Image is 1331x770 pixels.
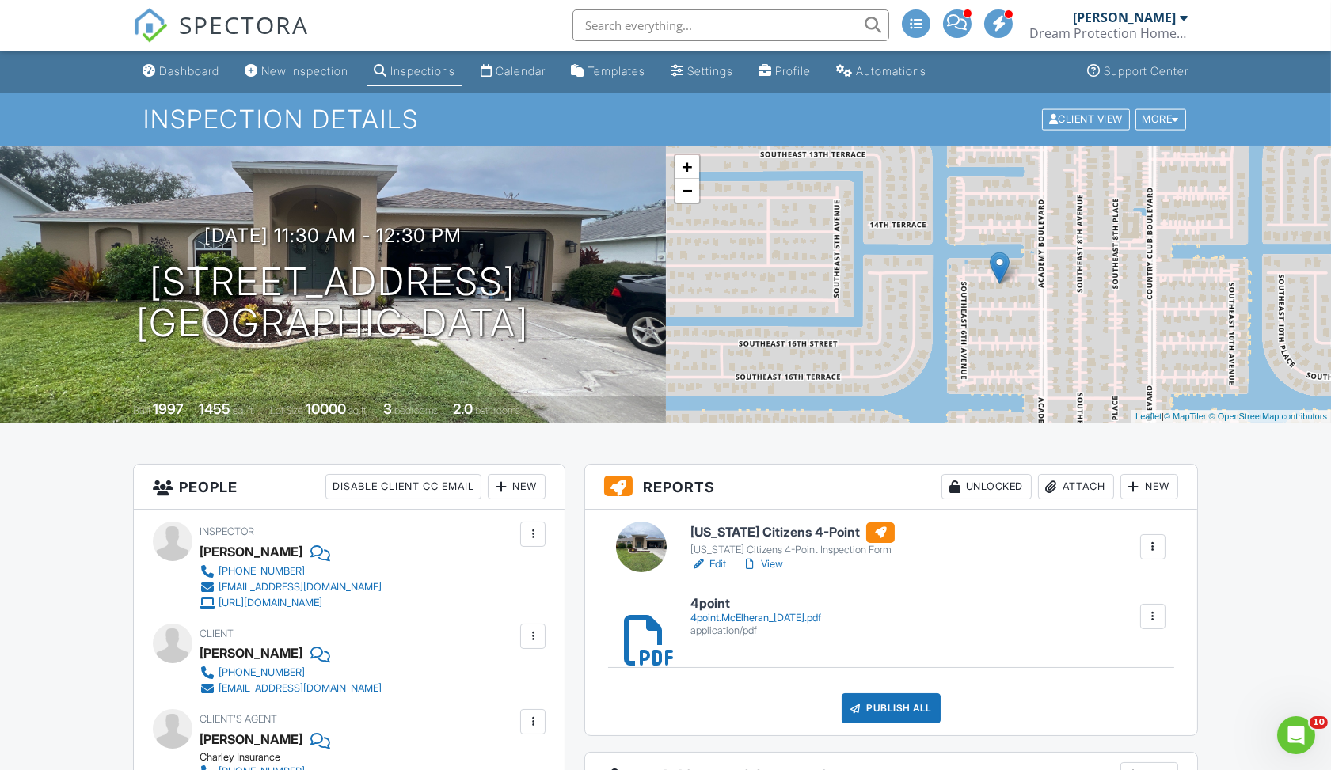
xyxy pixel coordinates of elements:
[1120,474,1178,499] div: New
[1038,474,1114,499] div: Attach
[1209,412,1327,421] a: © OpenStreetMap contributors
[200,579,382,595] a: [EMAIL_ADDRESS][DOMAIN_NAME]
[219,565,305,578] div: [PHONE_NUMBER]
[687,64,733,78] div: Settings
[199,400,230,417] div: 1455
[588,64,645,78] div: Templates
[200,681,382,696] a: [EMAIL_ADDRESS][DOMAIN_NAME]
[1277,716,1315,754] iframe: Intercom live chat
[200,713,277,725] span: Client's Agent
[742,556,783,572] a: View
[690,522,895,543] h6: [US_STATE] Citizens 4-Point
[200,727,302,751] a: [PERSON_NAME]
[664,57,740,86] a: Settings
[390,64,455,78] div: Inspections
[200,751,473,764] div: Charley Insurance
[1104,64,1188,78] div: Support Center
[143,105,1188,133] h1: Inspection Details
[219,666,305,679] div: [PHONE_NUMBER]
[572,9,889,41] input: Search everything...
[238,57,355,86] a: New Inspection
[367,57,462,86] a: Inspections
[136,261,529,345] h1: [STREET_ADDRESS] [GEOGRAPHIC_DATA]
[1029,25,1188,41] div: Dream Protection Home Inspection LLC
[219,597,322,609] div: [URL][DOMAIN_NAME]
[475,404,520,416] span: bathrooms
[348,404,368,416] span: sq.ft.
[136,57,226,86] a: Dashboard
[219,682,382,695] div: [EMAIL_ADDRESS][DOMAIN_NAME]
[775,64,811,78] div: Profile
[394,404,438,416] span: bedrooms
[200,540,302,563] div: [PERSON_NAME]
[830,57,933,86] a: Automations (Advanced)
[133,21,309,55] a: SPECTORA
[1042,108,1130,130] div: Client View
[1081,57,1195,86] a: Support Center
[261,64,348,78] div: New Inspection
[1135,108,1187,130] div: More
[1073,9,1176,25] div: [PERSON_NAME]
[325,474,481,499] div: Disable Client CC Email
[585,465,1196,510] h3: Reports
[306,400,346,417] div: 10000
[270,404,303,416] span: Lot Size
[488,474,546,499] div: New
[159,64,219,78] div: Dashboard
[690,544,895,556] div: [US_STATE] Citizens 4-Point Inspection Form
[941,474,1032,499] div: Unlocked
[200,595,382,611] a: [URL][DOMAIN_NAME]
[1040,112,1134,124] a: Client View
[1131,410,1331,423] div: |
[153,400,184,417] div: 1997
[453,400,473,417] div: 2.0
[219,581,382,594] div: [EMAIL_ADDRESS][DOMAIN_NAME]
[133,404,150,416] span: Built
[1310,716,1328,729] span: 10
[200,628,234,639] span: Client
[204,225,462,246] h3: [DATE] 11:30 am - 12:30 pm
[675,179,699,203] a: Zoom out
[690,522,895,557] a: [US_STATE] Citizens 4-Point [US_STATE] Citizens 4-Point Inspection Form
[383,400,392,417] div: 3
[474,57,552,86] a: Calendar
[496,64,546,78] div: Calendar
[856,64,926,78] div: Automations
[752,57,817,86] a: Company Profile
[690,624,821,637] div: application/pdf
[690,597,821,637] a: 4point 4point.McElheran_[DATE].pdf application/pdf
[1135,412,1162,421] a: Leaflet
[133,8,168,43] img: The Best Home Inspection Software - Spectora
[690,597,821,611] h6: 4point
[134,465,565,510] h3: People
[200,665,382,681] a: [PHONE_NUMBER]
[200,641,302,665] div: [PERSON_NAME]
[690,556,726,572] a: Edit
[179,8,309,41] span: SPECTORA
[565,57,652,86] a: Templates
[200,563,382,579] a: [PHONE_NUMBER]
[200,525,254,537] span: Inspector
[1164,412,1207,421] a: © MapTiler
[675,155,699,179] a: Zoom in
[233,404,255,416] span: sq. ft.
[842,693,941,723] div: Publish All
[690,612,821,624] div: 4point.McElheran_[DATE].pdf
